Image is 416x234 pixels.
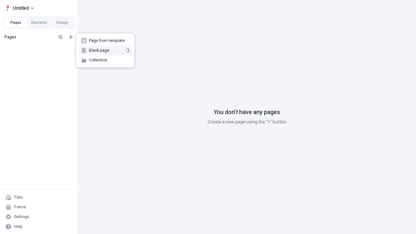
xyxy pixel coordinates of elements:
[51,18,74,27] button: Design
[4,18,27,27] button: Pages
[89,48,123,53] span: Blank page
[13,4,29,12] span: Untitled
[3,3,36,13] button: Select site
[214,108,280,117] p: You don’t have any pages
[76,33,135,68] div: Add new
[14,204,26,210] div: Forms
[67,33,75,41] button: Add new
[89,58,129,63] span: Collection
[208,119,286,126] p: Create a new page using the “+” button
[27,18,51,27] button: Elements
[89,38,129,43] span: Page from template
[14,214,29,219] div: Settings
[14,224,22,229] div: Help
[5,34,54,40] div: Pages
[14,195,23,200] div: Files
